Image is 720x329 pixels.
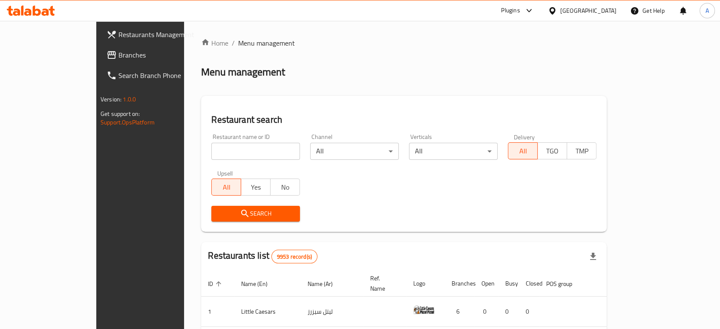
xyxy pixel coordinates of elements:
[560,6,616,15] div: [GEOGRAPHIC_DATA]
[238,38,295,48] span: Menu management
[498,297,519,327] td: 0
[241,179,271,196] button: Yes
[201,38,607,48] nav: breadcrumb
[118,50,210,60] span: Branches
[498,271,519,297] th: Busy
[583,246,603,267] div: Export file
[475,297,498,327] td: 0
[310,143,399,160] div: All
[208,249,317,263] h2: Restaurants list
[101,108,140,119] span: Get support on:
[570,145,593,157] span: TMP
[475,271,498,297] th: Open
[445,271,475,297] th: Branches
[301,297,363,327] td: ليتل سيزرز
[519,271,539,297] th: Closed
[519,297,539,327] td: 0
[232,38,235,48] li: /
[118,29,210,40] span: Restaurants Management
[445,297,475,327] td: 6
[501,6,520,16] div: Plugins
[514,134,535,140] label: Delivery
[101,94,121,105] span: Version:
[215,181,238,193] span: All
[308,279,344,289] span: Name (Ar)
[546,279,583,289] span: POS group
[201,65,285,79] h2: Menu management
[211,206,300,222] button: Search
[413,299,435,320] img: Little Caesars
[271,250,317,263] div: Total records count
[201,297,234,327] td: 1
[370,273,396,294] span: Ref. Name
[241,279,279,289] span: Name (En)
[211,179,241,196] button: All
[706,6,709,15] span: A
[123,94,136,105] span: 1.0.0
[100,45,216,65] a: Branches
[208,279,224,289] span: ID
[101,117,155,128] a: Support.OpsPlatform
[541,145,564,157] span: TGO
[211,143,300,160] input: Search for restaurant name or ID..
[406,271,445,297] th: Logo
[537,142,567,159] button: TGO
[211,113,596,126] h2: Restaurant search
[118,70,210,81] span: Search Branch Phone
[270,179,300,196] button: No
[218,208,293,219] span: Search
[274,181,297,193] span: No
[217,170,233,176] label: Upsell
[245,181,267,193] span: Yes
[100,24,216,45] a: Restaurants Management
[100,65,216,86] a: Search Branch Phone
[567,142,596,159] button: TMP
[512,145,534,157] span: All
[234,297,301,327] td: Little Caesars
[409,143,498,160] div: All
[508,142,538,159] button: All
[272,253,317,261] span: 9953 record(s)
